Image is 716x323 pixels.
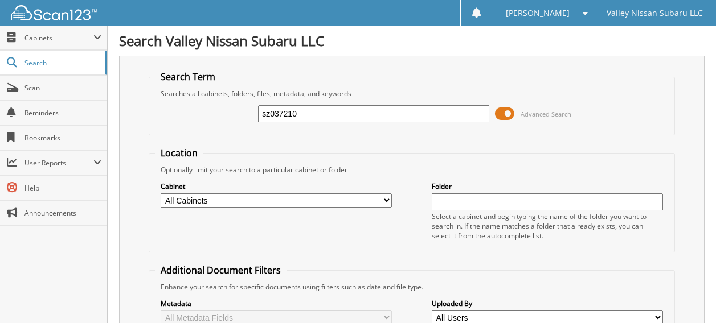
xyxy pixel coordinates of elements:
span: [PERSON_NAME] [506,10,570,16]
span: Reminders [24,108,101,118]
div: Searches all cabinets, folders, files, metadata, and keywords [155,89,668,98]
label: Uploaded By [432,299,663,308]
span: Valley Nissan Subaru LLC [607,10,703,16]
span: Cabinets [24,33,93,43]
div: Enhance your search for specific documents using filters such as date and file type. [155,282,668,292]
legend: Location [155,147,203,159]
span: Announcements [24,208,101,218]
legend: Search Term [155,71,221,83]
div: Select a cabinet and begin typing the name of the folder you want to search in. If the name match... [432,212,663,241]
iframe: Chat Widget [659,268,716,323]
span: Advanced Search [521,110,571,118]
label: Cabinet [161,181,392,191]
span: Help [24,183,101,193]
legend: Additional Document Filters [155,264,287,276]
label: Metadata [161,299,392,308]
span: Scan [24,83,101,93]
h1: Search Valley Nissan Subaru LLC [119,31,705,50]
div: Optionally limit your search to a particular cabinet or folder [155,165,668,175]
span: Search [24,58,100,68]
span: User Reports [24,158,93,168]
span: Bookmarks [24,133,101,143]
img: scan123-logo-white.svg [11,5,97,20]
label: Folder [432,181,663,191]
